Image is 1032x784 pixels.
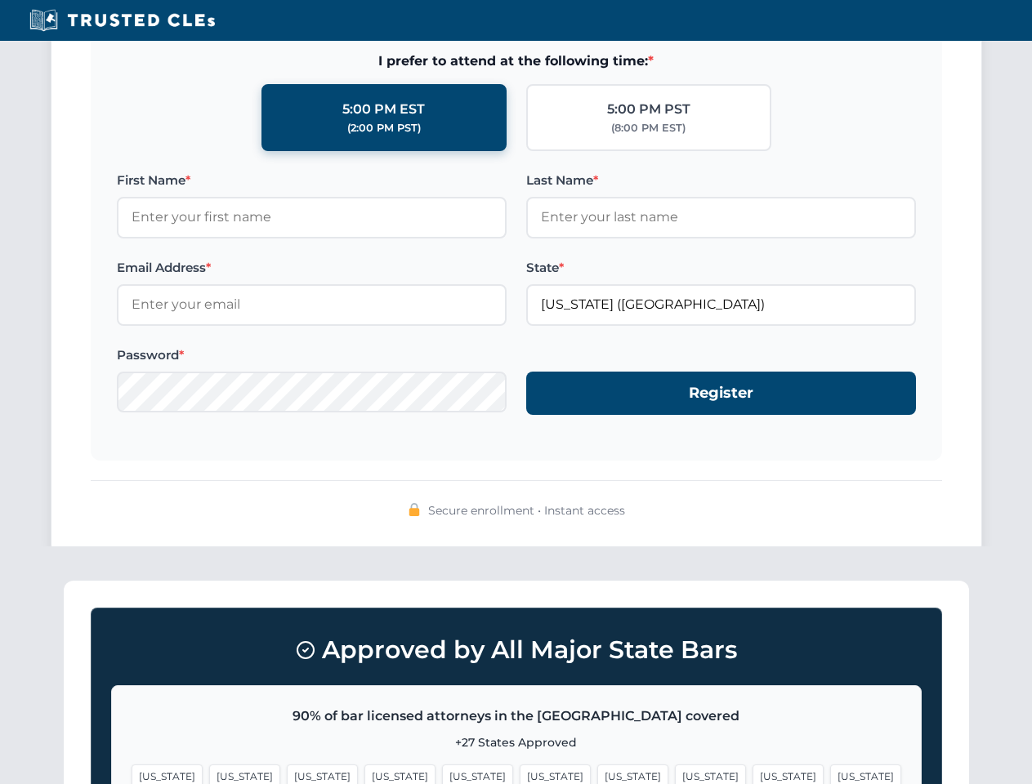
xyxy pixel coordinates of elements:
[607,99,690,120] div: 5:00 PM PST
[117,51,916,72] span: I prefer to attend at the following time:
[111,628,922,672] h3: Approved by All Major State Bars
[428,501,625,519] span: Secure enrollment • Instant access
[117,171,507,190] label: First Name
[132,733,901,751] p: +27 States Approved
[117,284,507,325] input: Enter your email
[117,197,507,238] input: Enter your first name
[526,171,916,190] label: Last Name
[408,503,421,516] img: 🔒
[611,120,686,136] div: (8:00 PM EST)
[117,345,507,365] label: Password
[132,706,901,727] p: 90% of bar licensed attorneys in the [GEOGRAPHIC_DATA] covered
[526,258,916,278] label: State
[526,372,916,415] button: Register
[25,8,220,33] img: Trusted CLEs
[342,99,425,120] div: 5:00 PM EST
[347,120,421,136] div: (2:00 PM PST)
[526,197,916,238] input: Enter your last name
[526,284,916,325] input: Florida (FL)
[117,258,507,278] label: Email Address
